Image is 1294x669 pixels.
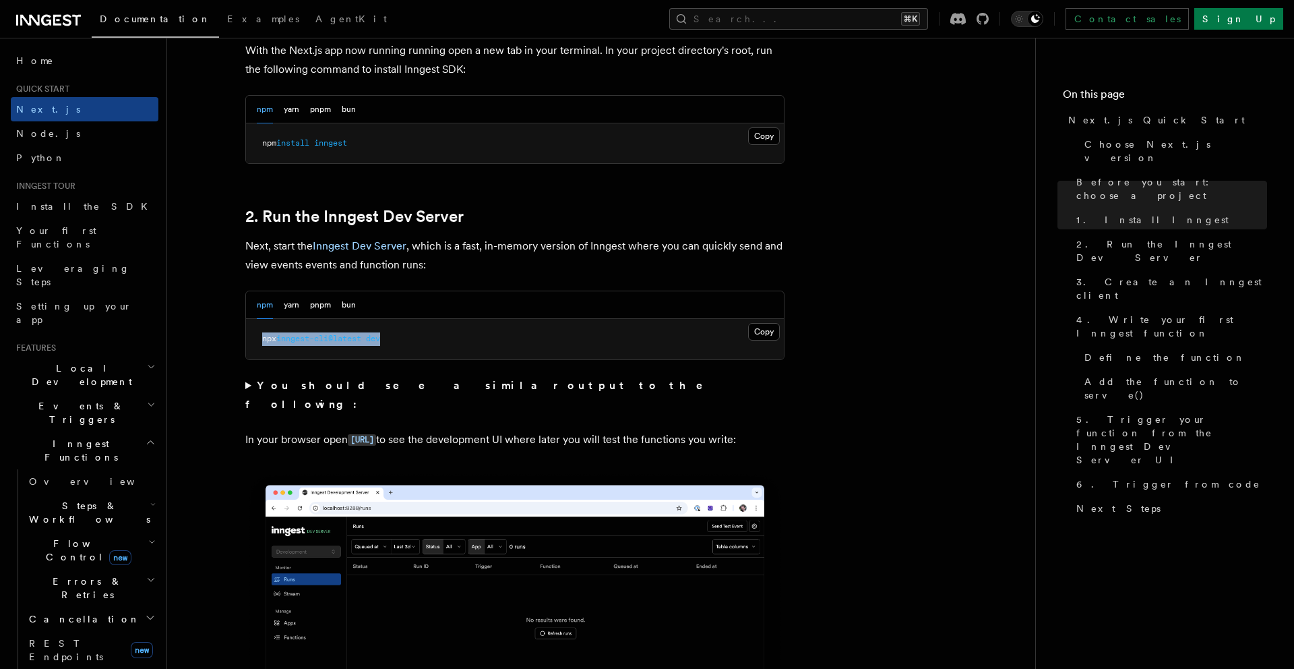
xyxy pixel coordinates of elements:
[16,201,156,212] span: Install the SDK
[315,13,387,24] span: AgentKit
[1071,232,1267,270] a: 2. Run the Inngest Dev Server
[24,569,158,607] button: Errors & Retries
[24,531,158,569] button: Flow Controlnew
[245,430,784,450] p: In your browser open to see the development UI where later you will test the functions you write:
[314,138,347,148] span: inngest
[245,376,784,414] summary: You should see a similar output to the following:
[1084,351,1245,364] span: Define the function
[1079,345,1267,370] a: Define the function
[262,334,276,343] span: npx
[11,219,158,256] a: Your first Functions
[1076,502,1161,515] span: Next Steps
[11,256,158,294] a: Leveraging Steps
[1076,175,1267,202] span: Before you start: choose a project
[1011,11,1043,27] button: Toggle dark mode
[29,476,168,487] span: Overview
[1071,308,1267,345] a: 4. Write your first Inngest function
[1071,270,1267,308] a: 3. Create an Inngest client
[1076,413,1267,467] span: 5. Trigger your function from the Inngest Dev Server UI
[310,96,331,123] button: pnpm
[245,379,722,411] strong: You should see a similar output to the following:
[24,499,150,526] span: Steps & Workflows
[1068,113,1245,127] span: Next.js Quick Start
[24,494,158,531] button: Steps & Workflows
[262,138,276,148] span: npm
[1079,132,1267,170] a: Choose Next.js version
[219,4,307,36] a: Examples
[1076,313,1267,340] span: 4. Write your first Inngest function
[284,96,299,123] button: yarn
[313,239,406,252] a: Inngest Dev Server
[748,127,780,145] button: Copy
[16,301,132,325] span: Setting up your app
[16,263,130,287] span: Leveraging Steps
[348,434,376,446] code: [URL]
[16,128,80,139] span: Node.js
[1066,8,1189,30] a: Contact sales
[1076,477,1260,491] span: 6. Trigger from code
[1076,275,1267,302] span: 3. Create an Inngest client
[11,181,75,192] span: Inngest tour
[16,54,54,67] span: Home
[669,8,928,30] button: Search...⌘K
[11,361,147,388] span: Local Development
[276,334,361,343] span: inngest-cli@latest
[342,291,356,319] button: bun
[11,84,69,94] span: Quick start
[1071,208,1267,232] a: 1. Install Inngest
[1084,375,1267,402] span: Add the function to serve()
[24,575,146,602] span: Errors & Retries
[310,291,331,319] button: pnpm
[257,96,273,123] button: npm
[227,13,299,24] span: Examples
[245,207,464,226] a: 2. Run the Inngest Dev Server
[11,146,158,170] a: Python
[29,638,103,662] span: REST Endpoints
[1194,8,1283,30] a: Sign Up
[11,294,158,332] a: Setting up your app
[284,291,299,319] button: yarn
[131,642,153,658] span: new
[1063,86,1267,108] h4: On this page
[245,41,784,79] p: With the Next.js app now running running open a new tab in your terminal. In your project directo...
[1071,407,1267,472] a: 5. Trigger your function from the Inngest Dev Server UI
[11,343,56,353] span: Features
[1071,472,1267,496] a: 6. Trigger from code
[1084,138,1267,165] span: Choose Next.js version
[24,469,158,494] a: Overview
[11,49,158,73] a: Home
[11,194,158,219] a: Install the SDK
[109,550,131,565] span: new
[1076,237,1267,264] span: 2. Run the Inngest Dev Server
[11,394,158,432] button: Events & Triggers
[276,138,309,148] span: install
[1071,496,1267,521] a: Next Steps
[1076,213,1229,227] span: 1. Install Inngest
[16,225,96,250] span: Your first Functions
[100,13,211,24] span: Documentation
[24,612,140,626] span: Cancellation
[307,4,395,36] a: AgentKit
[1071,170,1267,208] a: Before you start: choose a project
[11,97,158,121] a: Next.js
[11,432,158,469] button: Inngest Functions
[342,96,356,123] button: bun
[11,399,147,426] span: Events & Triggers
[245,237,784,274] p: Next, start the , which is a fast, in-memory version of Inngest where you can quickly send and vi...
[1063,108,1267,132] a: Next.js Quick Start
[16,104,80,115] span: Next.js
[92,4,219,38] a: Documentation
[24,607,158,631] button: Cancellation
[348,433,376,446] a: [URL]
[11,121,158,146] a: Node.js
[16,152,65,163] span: Python
[24,631,158,669] a: REST Endpointsnew
[748,323,780,341] button: Copy
[257,291,273,319] button: npm
[366,334,380,343] span: dev
[1079,370,1267,407] a: Add the function to serve()
[11,356,158,394] button: Local Development
[11,437,146,464] span: Inngest Functions
[901,12,920,26] kbd: ⌘K
[24,537,148,564] span: Flow Control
